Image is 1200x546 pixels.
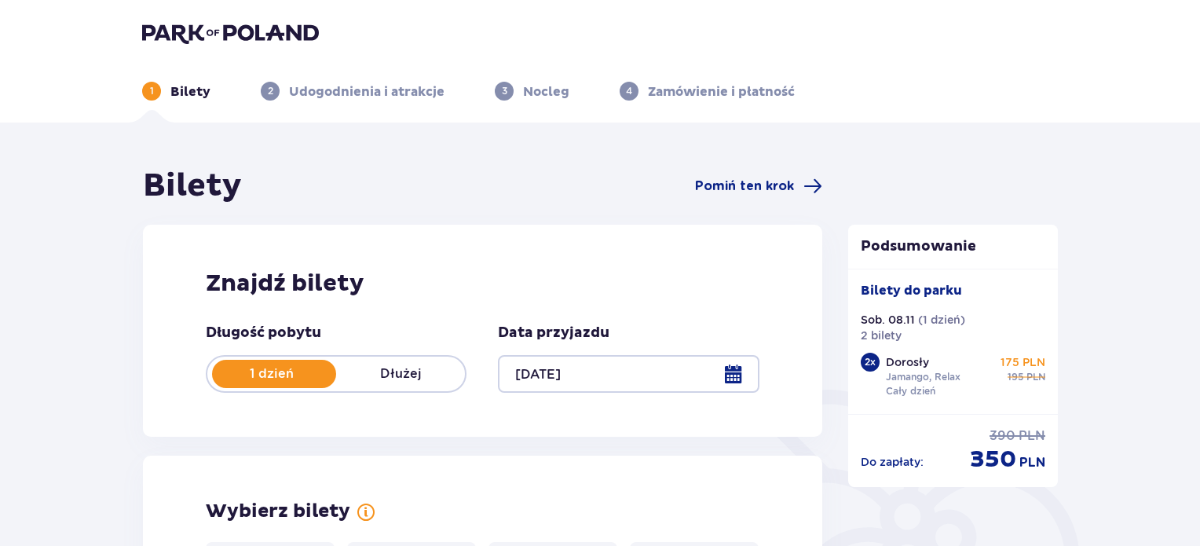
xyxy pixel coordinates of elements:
p: Nocleg [523,83,569,101]
p: 175 PLN [1001,354,1045,370]
p: 2 [268,84,273,98]
p: Cały dzień [886,384,935,398]
p: Dłużej [336,365,465,383]
span: PLN [1019,427,1045,445]
span: PLN [1026,370,1045,384]
div: 2 x [861,353,880,372]
p: Zamówienie i płatność [648,83,795,101]
a: Pomiń ten krok [695,177,822,196]
div: 1Bilety [142,82,210,101]
p: Podsumowanie [848,237,1059,256]
span: 390 [990,427,1015,445]
div: 2Udogodnienia i atrakcje [261,82,445,101]
p: ( 1 dzień ) [918,312,965,328]
h1: Bilety [143,167,242,206]
p: Jamango, Relax [886,370,960,384]
p: Dorosły [886,354,929,370]
div: 3Nocleg [495,82,569,101]
span: PLN [1019,454,1045,471]
p: 2 bilety [861,328,902,343]
p: Bilety [170,83,210,101]
img: Park of Poland logo [142,22,319,44]
h2: Wybierz bilety [206,500,350,523]
p: Bilety do parku [861,282,962,299]
p: 1 [150,84,154,98]
div: 4Zamówienie i płatność [620,82,795,101]
p: 4 [626,84,632,98]
p: 3 [502,84,507,98]
p: Udogodnienia i atrakcje [289,83,445,101]
span: 195 [1008,370,1023,384]
span: Pomiń ten krok [695,178,794,195]
p: Data przyjazdu [498,324,609,343]
span: 350 [970,445,1016,475]
p: Długość pobytu [206,324,321,343]
h2: Znajdź bilety [206,269,759,299]
p: Sob. 08.11 [861,312,915,328]
p: Do zapłaty : [861,454,924,470]
p: 1 dzień [207,365,336,383]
